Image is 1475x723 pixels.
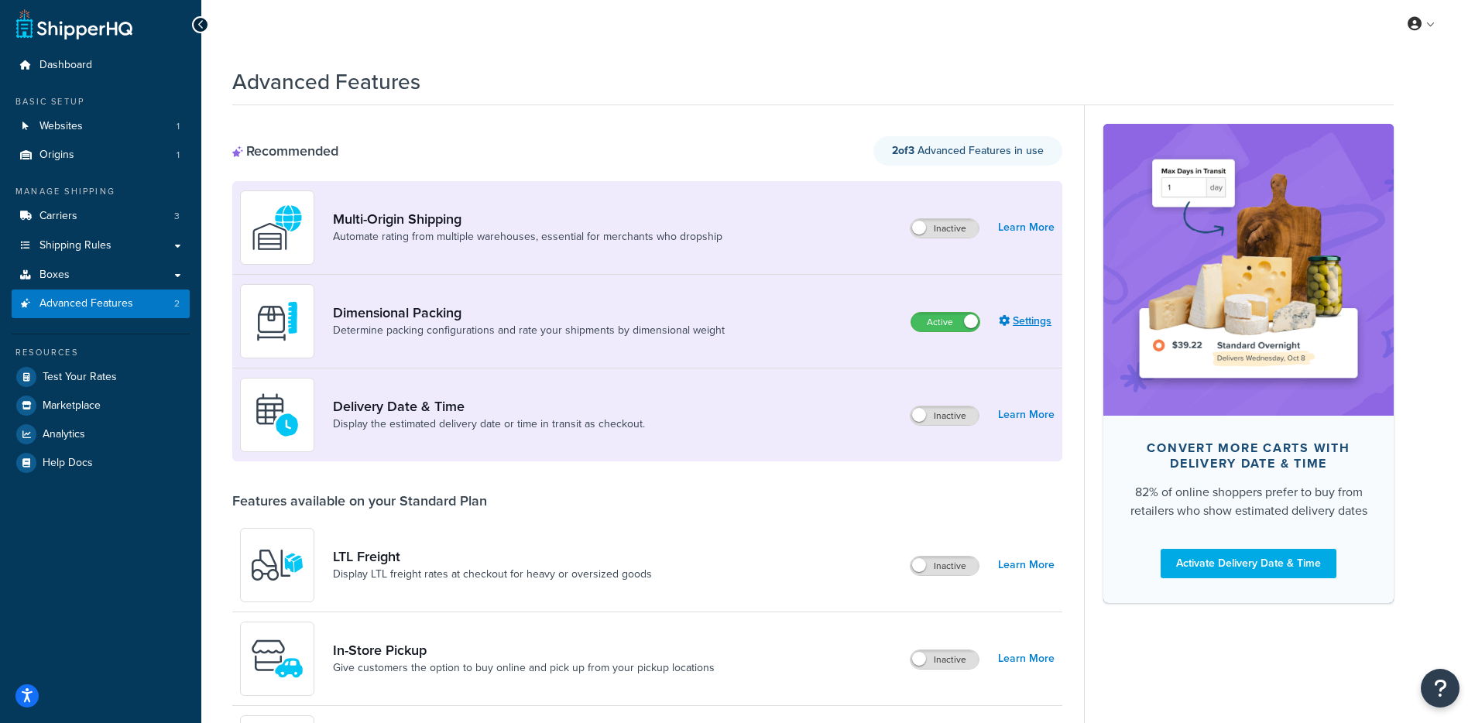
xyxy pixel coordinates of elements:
[43,371,117,384] span: Test Your Rates
[12,363,190,391] a: Test Your Rates
[998,648,1055,670] a: Learn More
[39,120,83,133] span: Websites
[43,457,93,470] span: Help Docs
[911,313,979,331] label: Active
[12,112,190,141] a: Websites1
[911,406,979,425] label: Inactive
[39,149,74,162] span: Origins
[1421,669,1460,708] button: Open Resource Center
[333,548,652,565] a: LTL Freight
[911,219,979,238] label: Inactive
[1127,147,1370,392] img: feature-image-ddt-36eae7f7280da8017bfb280eaccd9c446f90b1fe08728e4019434db127062ab4.png
[1161,549,1336,578] a: Activate Delivery Date & Time
[174,210,180,223] span: 3
[1128,483,1369,520] div: 82% of online shoppers prefer to buy from retailers who show estimated delivery dates
[333,304,725,321] a: Dimensional Packing
[999,310,1055,332] a: Settings
[12,346,190,359] div: Resources
[39,210,77,223] span: Carriers
[333,398,645,415] a: Delivery Date & Time
[43,428,85,441] span: Analytics
[12,51,190,80] a: Dashboard
[232,67,420,97] h1: Advanced Features
[12,141,190,170] a: Origins1
[12,290,190,318] a: Advanced Features2
[250,200,304,255] img: WatD5o0RtDAAAAAElFTkSuQmCC
[39,297,133,310] span: Advanced Features
[12,202,190,231] li: Carriers
[998,404,1055,426] a: Learn More
[250,632,304,686] img: wfgcfpwTIucLEAAAAASUVORK5CYII=
[333,211,722,228] a: Multi-Origin Shipping
[12,112,190,141] li: Websites
[911,650,979,669] label: Inactive
[43,399,101,413] span: Marketplace
[911,557,979,575] label: Inactive
[12,231,190,260] a: Shipping Rules
[333,660,715,676] a: Give customers the option to buy online and pick up from your pickup locations
[39,269,70,282] span: Boxes
[333,567,652,582] a: Display LTL freight rates at checkout for heavy or oversized goods
[12,449,190,477] a: Help Docs
[12,202,190,231] a: Carriers3
[12,185,190,198] div: Manage Shipping
[12,290,190,318] li: Advanced Features
[333,642,715,659] a: In-Store Pickup
[333,323,725,338] a: Determine packing configurations and rate your shipments by dimensional weight
[892,142,1044,159] span: Advanced Features in use
[998,554,1055,576] a: Learn More
[333,416,645,432] a: Display the estimated delivery date or time in transit as checkout.
[250,294,304,348] img: DTVBYsAAAAAASUVORK5CYII=
[12,95,190,108] div: Basic Setup
[174,297,180,310] span: 2
[177,149,180,162] span: 1
[12,392,190,420] a: Marketplace
[177,120,180,133] span: 1
[39,239,111,252] span: Shipping Rules
[232,142,338,159] div: Recommended
[333,229,722,245] a: Automate rating from multiple warehouses, essential for merchants who dropship
[250,388,304,442] img: gfkeb5ejjkALwAAAABJRU5ErkJggg==
[998,217,1055,238] a: Learn More
[12,420,190,448] a: Analytics
[12,141,190,170] li: Origins
[12,261,190,290] a: Boxes
[232,492,487,509] div: Features available on your Standard Plan
[892,142,914,159] strong: 2 of 3
[39,59,92,72] span: Dashboard
[250,538,304,592] img: y79ZsPf0fXUFUhFXDzUgf+ktZg5F2+ohG75+v3d2s1D9TjoU8PiyCIluIjV41seZevKCRuEjTPPOKHJsQcmKCXGdfprl3L4q7...
[1128,440,1369,471] div: Convert more carts with delivery date & time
